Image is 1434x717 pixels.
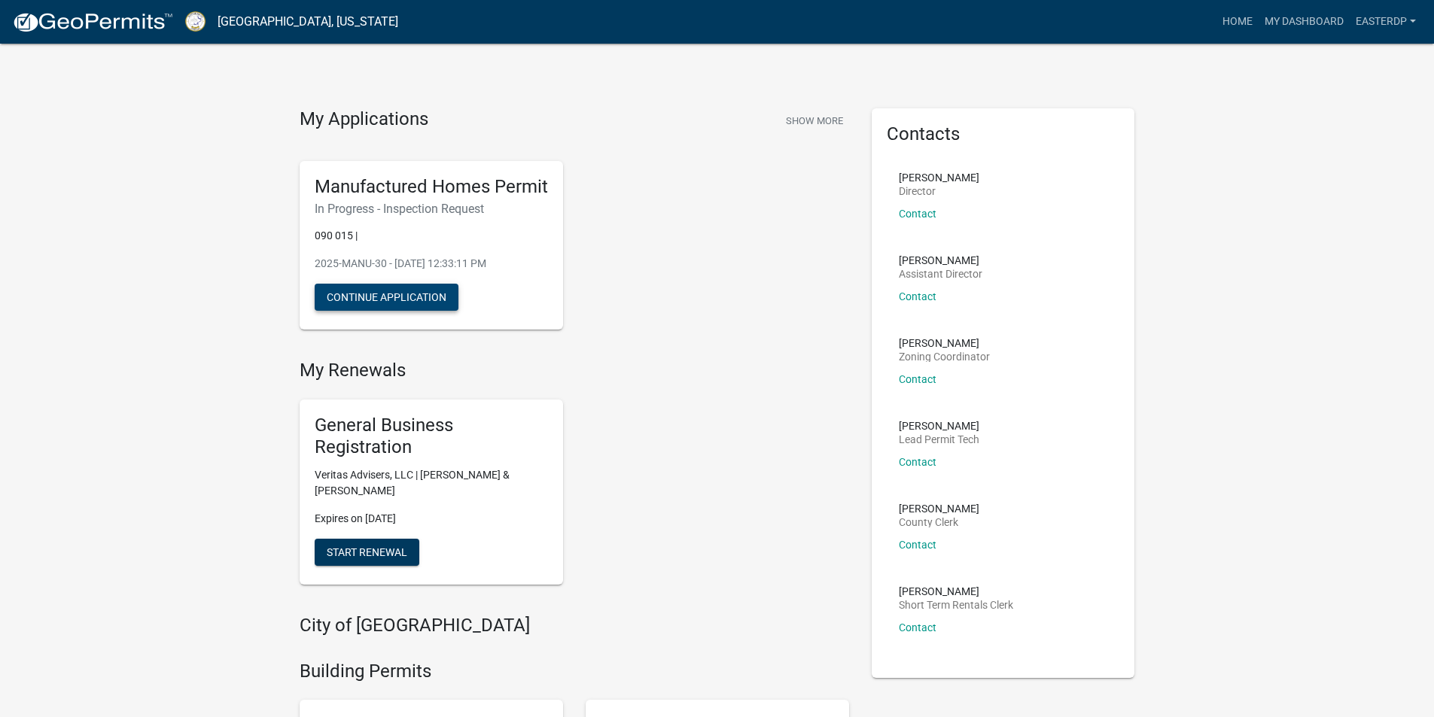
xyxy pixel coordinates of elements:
a: Home [1216,8,1259,36]
p: Director [899,186,979,196]
p: [PERSON_NAME] [899,503,979,514]
p: Zoning Coordinator [899,351,990,362]
p: [PERSON_NAME] [899,586,1013,597]
p: 090 015 | [315,228,548,244]
p: County Clerk [899,517,979,527]
h5: Contacts [887,123,1120,145]
a: [GEOGRAPHIC_DATA], [US_STATE] [218,9,398,35]
a: Contact [899,208,936,220]
a: Contact [899,539,936,551]
img: Putnam County, Georgia [185,11,206,32]
p: [PERSON_NAME] [899,172,979,183]
h4: Building Permits [300,661,849,682]
h4: My Renewals [300,360,849,381]
h4: My Applications [300,108,428,131]
h5: General Business Registration [315,415,548,458]
a: Contact [899,621,936,633]
a: Contact [899,290,936,302]
h4: City of [GEOGRAPHIC_DATA] [300,615,849,636]
h5: Manufactured Homes Permit [315,176,548,198]
p: Short Term Rentals Clerk [899,600,1013,610]
p: [PERSON_NAME] [899,338,990,348]
button: Show More [780,108,849,133]
p: [PERSON_NAME] [899,421,979,431]
span: Start Renewal [327,545,407,557]
a: My Dashboard [1259,8,1350,36]
p: Veritas Advisers, LLC | [PERSON_NAME] & [PERSON_NAME] [315,467,548,499]
p: [PERSON_NAME] [899,255,982,266]
p: 2025-MANU-30 - [DATE] 12:33:11 PM [315,256,548,272]
p: Assistant Director [899,269,982,279]
p: Lead Permit Tech [899,434,979,445]
h6: In Progress - Inspection Request [315,202,548,216]
a: Easterdp [1350,8,1422,36]
p: Expires on [DATE] [315,511,548,527]
a: Contact [899,456,936,468]
wm-registration-list-section: My Renewals [300,360,849,596]
button: Start Renewal [315,539,419,566]
button: Continue Application [315,284,458,311]
a: Contact [899,373,936,385]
